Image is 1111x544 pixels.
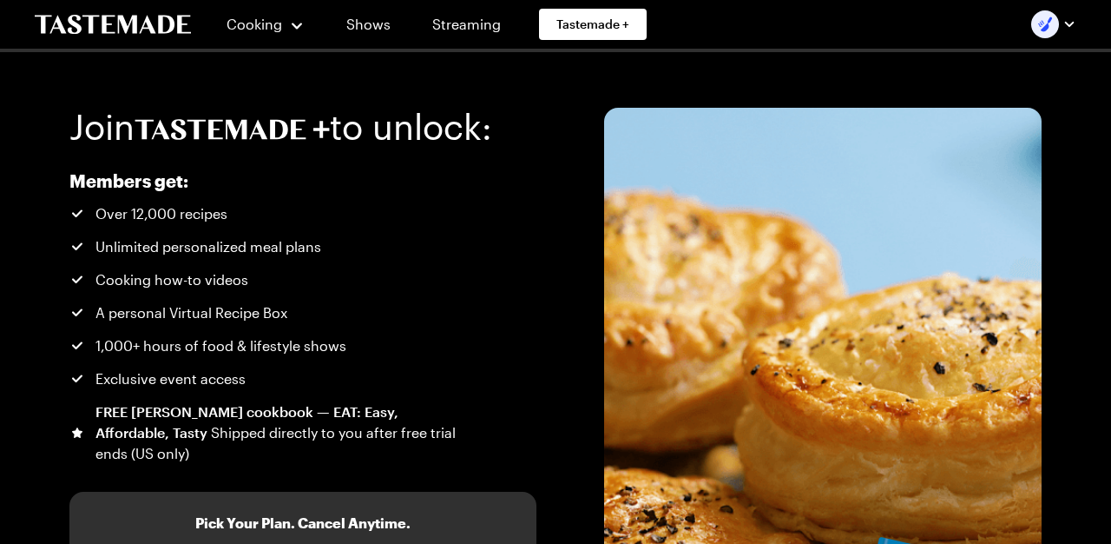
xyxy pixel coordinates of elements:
span: Cooking how-to videos [95,269,248,290]
h2: Members get: [69,170,458,191]
span: Exclusive event access [95,368,246,389]
span: Shipped directly to you after free trial ends (US only) [95,424,456,461]
span: Unlimited personalized meal plans [95,236,321,257]
h3: Pick Your Plan. Cancel Anytime. [195,513,411,534]
div: FREE [PERSON_NAME] cookbook — EAT: Easy, Affordable, Tasty [95,401,458,464]
ul: Tastemade+ Annual subscription benefits [69,203,458,464]
button: Profile picture [1031,10,1076,38]
button: Cooking [226,3,305,45]
h1: Join to unlock: [69,108,492,146]
a: To Tastemade Home Page [35,15,191,35]
span: A personal Virtual Recipe Box [95,302,287,323]
span: Tastemade + [556,16,629,33]
span: Over 12,000 recipes [95,203,227,224]
a: Tastemade + [539,9,647,40]
img: Profile picture [1031,10,1059,38]
span: 1,000+ hours of food & lifestyle shows [95,335,346,356]
span: Cooking [227,16,282,32]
